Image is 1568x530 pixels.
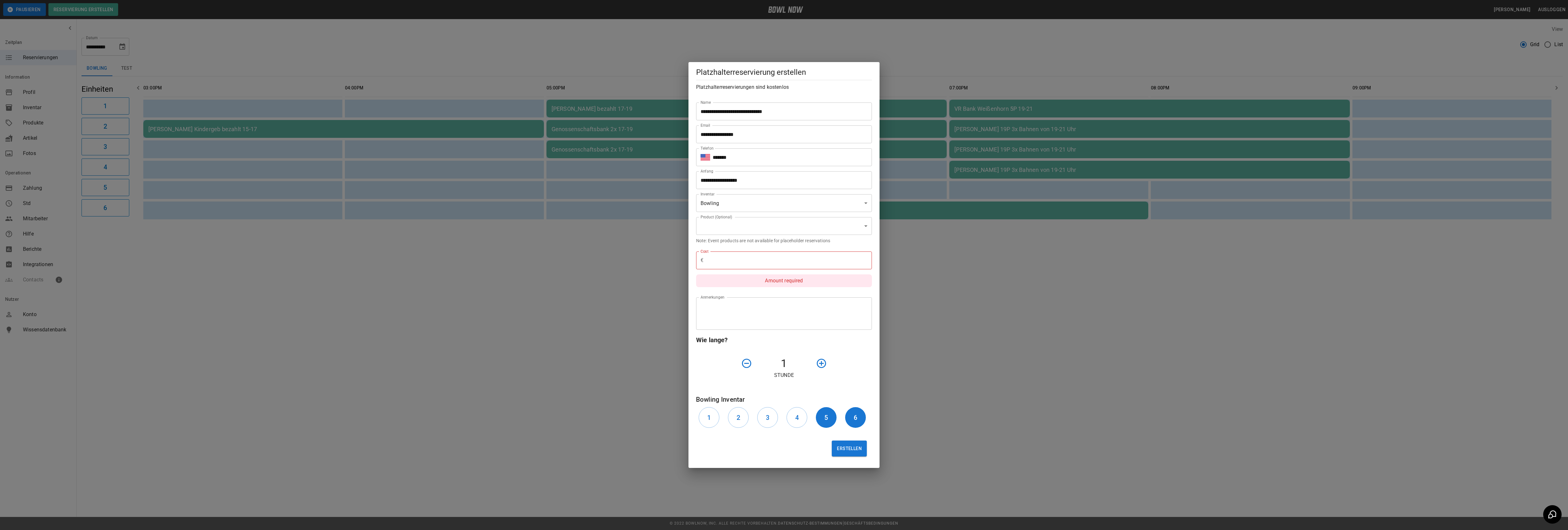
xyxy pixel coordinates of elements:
[755,357,813,370] h4: 1
[737,413,740,423] h6: 2
[766,413,769,423] h6: 3
[696,335,872,345] h6: Wie lange?
[696,237,872,244] p: Note: Event products are not available for placeholder reservations
[696,371,872,379] p: Stunde
[696,171,867,189] input: Choose date, selected date is Oct 16, 2025
[696,67,872,77] h5: Platzhalterreservierung erstellen
[696,194,872,212] div: Bowling
[816,407,837,428] button: 5
[832,441,867,456] button: Erstellen
[696,217,872,235] div: ​
[696,394,872,405] h6: Bowling Inventar
[728,407,749,428] button: 2
[787,407,807,428] button: 4
[699,407,719,428] button: 1
[824,413,828,423] h6: 5
[696,83,872,92] h6: Platzhalterreservierungen sind kostenlos
[701,152,710,162] button: Select country
[854,413,857,423] h6: 6
[757,407,778,428] button: 3
[707,413,711,423] h6: 1
[701,145,714,151] label: Telefon
[701,257,703,264] p: €
[795,413,799,423] h6: 4
[696,274,872,287] p: Amount required
[845,407,866,428] button: 6
[701,168,713,174] label: Anfang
